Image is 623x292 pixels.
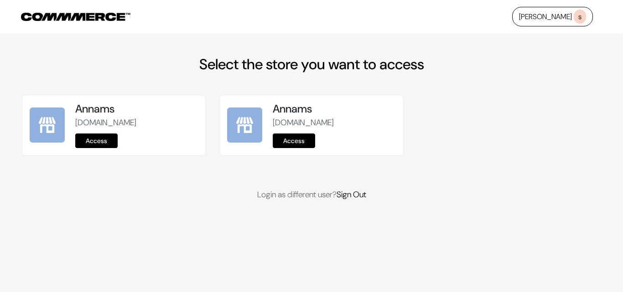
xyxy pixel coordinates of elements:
[75,117,198,129] p: [DOMAIN_NAME]
[227,108,262,143] img: Annams
[273,133,315,148] a: Access
[273,102,395,116] h5: Annams
[21,13,130,21] img: COMMMERCE
[75,102,198,116] h5: Annams
[337,189,366,200] a: Sign Out
[30,108,65,143] img: Annams
[75,133,118,148] a: Access
[512,7,593,26] a: [PERSON_NAME]s
[273,117,395,129] p: [DOMAIN_NAME]
[22,189,601,201] p: Login as different user?
[574,10,586,24] span: s
[22,56,601,73] h2: Select the store you want to access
